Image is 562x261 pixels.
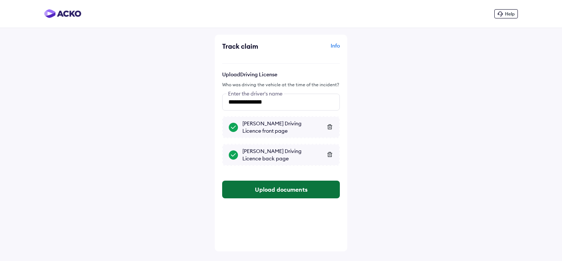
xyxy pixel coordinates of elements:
[242,120,333,135] div: [PERSON_NAME] Driving Licence front page
[505,11,515,17] span: Help
[44,9,81,18] img: horizontal-gradient.png
[222,181,340,198] button: Upload documents
[283,42,340,56] div: Info
[222,71,340,78] p: Upload Driving License
[222,81,340,88] div: Who was driving the vehicle at the time of the incident?
[222,42,279,51] div: Track claim
[242,147,333,162] div: [PERSON_NAME] Driving Licence back page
